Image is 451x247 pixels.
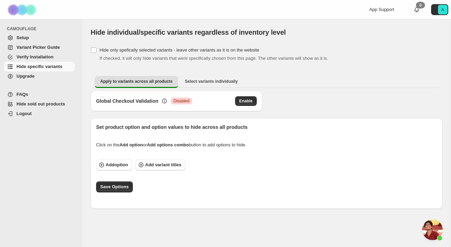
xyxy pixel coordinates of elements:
[119,142,143,147] strong: Add option
[96,181,133,192] button: Save Options
[16,111,32,116] span: Logout
[239,98,253,104] span: Enable
[431,4,448,15] button: Avatar with initials A
[422,220,443,240] div: Open chat
[4,62,75,71] a: Hide specific variants
[145,161,181,168] span: Add variant titles
[16,45,60,50] span: Variant Picker Guide
[95,76,178,88] button: Apply to variants across all products
[438,5,448,14] span: Avatar with initials A
[5,0,40,19] img: Camouflage
[7,26,78,32] span: CAMOUFLAGE
[100,56,328,61] span: If checked, it will only hide variants that were specifically chosen from this page. The other va...
[96,159,132,170] button: Addoption
[96,98,158,104] h3: Global Checkout Validation
[185,79,238,84] span: Select variants individually
[16,101,65,106] span: Hide sold out products
[4,43,75,52] a: Variant Picker Guide
[4,52,75,62] a: Verify Installation
[91,91,442,209] div: Apply to variants across all products
[416,2,425,9] div: 0
[16,64,62,69] span: Hide specific variants
[413,6,420,13] a: 0
[4,71,75,81] a: Upgrade
[106,161,128,168] span: Add option
[136,159,185,170] button: Add variant titles
[16,74,35,79] span: Upgrade
[173,98,189,104] span: Disabled
[369,7,394,12] span: App Support
[4,90,75,99] a: FAQs
[96,124,437,131] p: Set product option and option values to hide across all products
[4,109,75,119] a: Logout
[16,92,28,97] span: FAQs
[16,54,54,59] span: Verify Installation
[100,47,259,53] span: Hide only spefically selected variants - leave other variants as it is on the website
[180,76,243,87] button: Select variants individually
[100,183,129,190] span: Save Options
[91,29,286,36] span: Hide individual/specific variants regardless of inventory level
[4,33,75,43] a: Setup
[235,96,257,106] button: Enable
[441,8,444,12] text: A
[96,142,437,148] div: Click on the or button to add options to hide.
[147,142,189,147] strong: Add options combo
[100,79,173,84] span: Apply to variants across all products
[16,35,29,40] span: Setup
[4,99,75,109] a: Hide sold out products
